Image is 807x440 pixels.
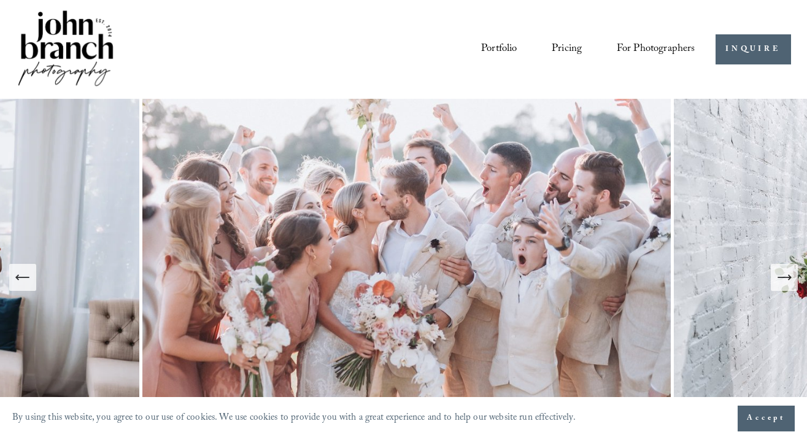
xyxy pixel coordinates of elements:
p: By using this website, you agree to our use of cookies. We use cookies to provide you with a grea... [12,409,576,428]
button: Previous Slide [9,264,36,291]
a: Pricing [552,38,582,61]
a: folder dropdown [617,38,695,61]
button: Accept [738,406,795,431]
a: Portfolio [481,38,517,61]
a: INQUIRE [716,34,791,64]
span: Accept [747,412,786,425]
span: For Photographers [617,39,695,60]
button: Next Slide [771,264,798,291]
img: John Branch IV Photography [16,8,115,91]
